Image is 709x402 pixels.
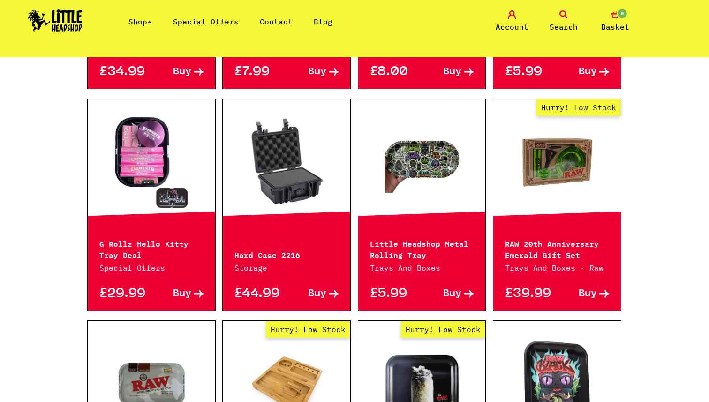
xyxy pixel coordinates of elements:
p: £44.99 [234,289,287,299]
a: Blog [314,17,332,26]
a: Contact [260,17,293,26]
p: RAW 20th Anniversary Emerald Gift Set [505,237,609,260]
span: Buy [173,67,191,77]
a: Buy [287,289,339,299]
p: Storage [234,262,339,273]
span: Hurry! Low Stock [266,321,350,338]
a: Shop [128,17,152,26]
a: Buy [287,67,339,77]
p: Little Headshop Metal Rolling Tray [370,237,474,260]
span: Buy [579,67,597,77]
span: Buy [443,67,461,77]
span: Buy [173,289,191,299]
a: Buy [422,289,474,299]
a: Buy [557,289,609,299]
span: Hurry! Low Stock [401,321,485,338]
a: Search [540,10,587,32]
span: Buy [308,289,326,299]
p: £5.99 [370,289,422,299]
a: Hurry! Low Stock [493,115,621,209]
span: Buy [579,289,597,299]
span: Account [496,21,528,32]
p: Trays And Boxes [370,262,474,273]
a: 0 Basket [592,10,639,32]
a: Buy [422,67,474,77]
a: Special Offers [173,17,239,26]
p: £34.99 [99,67,151,77]
p: £5.99 [505,67,557,77]
span: Hurry! Low Stock [536,99,621,116]
img: Little Head Shop Logo [28,9,83,32]
span: Basket [601,21,629,32]
p: Hard Case 2216 [234,249,339,260]
p: Special Offers [99,262,204,273]
span: Search [550,21,578,32]
p: G Rollz Hello Kitty Tray Deal [99,237,204,260]
a: Buy [151,67,204,77]
p: £29.99 [99,289,151,299]
p: Trays And Boxes · Raw [505,262,609,273]
a: Buy [151,289,204,299]
span: 0 [617,8,628,19]
p: £8.00 [370,67,422,77]
span: Buy [443,289,461,299]
span: Buy [308,67,326,77]
a: Buy [557,67,609,77]
p: £39.99 [505,289,557,299]
p: £7.99 [234,67,287,77]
